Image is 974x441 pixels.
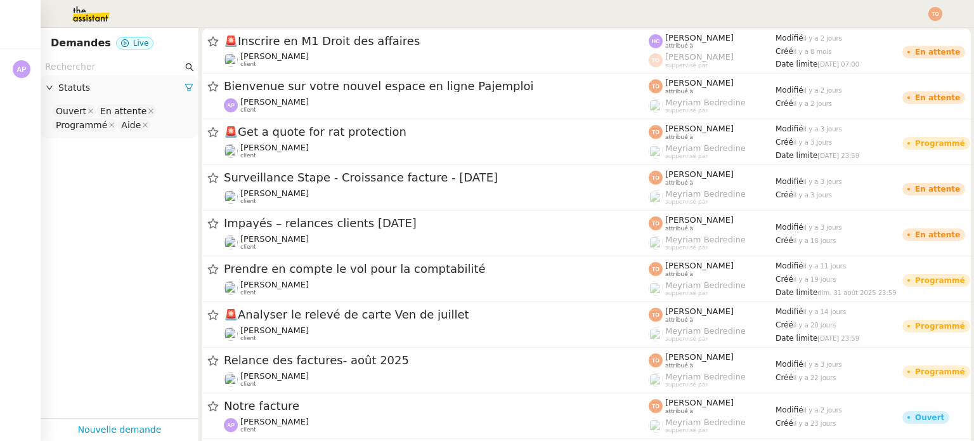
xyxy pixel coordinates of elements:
app-user-detailed-label: client [224,97,649,114]
app-user-label: suppervisé par [649,189,776,206]
span: Créé [776,190,793,199]
span: suppervisé par [665,153,708,160]
span: client [240,198,256,205]
app-user-label: suppervisé par [649,98,776,114]
img: svg [649,399,663,413]
span: Meyriam Bedredine [665,372,746,381]
span: suppervisé par [665,199,708,206]
span: Modifié [776,177,803,186]
span: il y a 19 jours [793,276,836,283]
app-user-label: attribué à [649,352,776,369]
img: users%2FaellJyylmXSg4jqeVbanehhyYJm1%2Favatar%2Fprofile-pic%20(4).png [649,327,663,341]
div: Ouvert [915,414,944,421]
span: Date limite [776,334,817,343]
span: [PERSON_NAME] [665,261,734,270]
span: il y a 14 jours [803,308,847,315]
span: il y a 2 jours [803,407,842,414]
span: [PERSON_NAME] [665,306,734,316]
span: Modifié [776,261,803,270]
span: [DATE] 07:00 [817,61,859,68]
span: suppervisé par [665,107,708,114]
span: attribué à [665,317,693,324]
nz-select-item: Programmé [53,119,117,131]
span: [PERSON_NAME] [240,234,309,244]
input: Rechercher [45,60,183,74]
img: users%2Fvjxz7HYmGaNTSE4yF5W2mFwJXra2%2Favatar%2Ff3aef901-807b-4123-bf55-4aed7c5d6af5 [224,144,238,158]
span: [PERSON_NAME] [665,124,734,133]
span: Bienvenue sur votre nouvel espace en ligne Pajemploi [224,81,649,92]
span: Impayés – relances clients [DATE] [224,218,649,229]
span: Créé [776,275,793,284]
img: users%2FaellJyylmXSg4jqeVbanehhyYJm1%2Favatar%2Fprofile-pic%20(4).png [649,190,663,204]
a: Nouvelle demande [78,423,162,437]
img: users%2FdS3TwVPiVog4zK0OQxpSjyo9KZX2%2Favatar%2F81c868b6-1695-4cd6-a9a7-0559464adfbc [224,327,238,341]
span: Meyriam Bedredine [665,418,746,427]
span: Statuts [58,81,185,95]
span: client [240,289,256,296]
app-user-detailed-label: client [224,234,649,251]
img: svg [649,262,663,276]
span: Notre facture [224,400,649,412]
span: attribué à [665,408,693,415]
span: Date limite [776,288,817,297]
span: Modifié [776,360,803,369]
span: il y a 3 jours [803,126,842,133]
span: [PERSON_NAME] [665,52,734,62]
nz-select-item: En attente [97,105,156,117]
span: il y a 3 jours [803,224,842,231]
span: [PERSON_NAME] [240,326,309,335]
img: users%2FTDxDvmCjFdN3QFePFNGdQUcJcQk1%2Favatar%2F0cfb3a67-8790-4592-a9ec-92226c678442 [224,53,238,67]
span: il y a 3 jours [803,361,842,368]
span: il y a 23 jours [793,420,836,427]
img: svg [649,353,663,367]
img: users%2FaellJyylmXSg4jqeVbanehhyYJm1%2Favatar%2Fprofile-pic%20(4).png [649,282,663,296]
span: suppervisé par [665,244,708,251]
span: attribué à [665,225,693,232]
img: users%2FrssbVgR8pSYriYNmUDKzQX9syo02%2Favatar%2Fb215b948-7ecd-4adc-935c-e0e4aeaee93e [224,372,238,386]
span: suppervisé par [665,381,708,388]
span: [PERSON_NAME] [240,371,309,381]
span: client [240,152,256,159]
app-user-label: attribué à [649,169,776,186]
img: svg [649,171,663,185]
span: [PERSON_NAME] [240,143,309,152]
span: il y a 3 jours [793,139,832,146]
img: users%2FrssbVgR8pSYriYNmUDKzQX9syo02%2Favatar%2Fb215b948-7ecd-4adc-935c-e0e4aeaee93e [224,190,238,204]
app-user-label: attribué à [649,33,776,49]
app-user-label: suppervisé par [649,418,776,434]
span: Créé [776,47,793,56]
app-user-detailed-label: client [224,280,649,296]
div: En attente [915,185,960,193]
span: client [240,61,256,68]
app-user-detailed-label: client [224,326,649,342]
img: svg [13,60,30,78]
span: il y a 22 jours [793,374,836,381]
span: il y a 20 jours [793,322,836,329]
span: Inscrire en M1 Droit des affaires [224,36,649,47]
span: il y a 3 jours [793,192,832,199]
app-user-detailed-label: client [224,51,649,68]
span: Meyriam Bedredine [665,189,746,199]
app-user-detailed-label: client [224,417,649,433]
span: Meyriam Bedredine [665,143,746,153]
span: il y a 3 jours [803,178,842,185]
app-user-label: suppervisé par [649,52,776,69]
span: Modifié [776,86,803,95]
span: Créé [776,236,793,245]
span: [PERSON_NAME] [240,97,309,107]
app-user-label: suppervisé par [649,280,776,297]
div: En attente [915,94,960,102]
span: suppervisé par [665,62,708,69]
nz-select-item: Ouvert [53,105,96,117]
nz-page-header-title: Demandes [51,34,111,52]
img: users%2FSOpzwpywf0ff3GVMrjy6wZgYrbV2%2Favatar%2F1615313811401.jpeg [224,281,238,295]
img: users%2FlYQRlXr5PqQcMLrwReJQXYQRRED2%2Favatar%2F8da5697c-73dd-43c4-b23a-af95f04560b4 [224,235,238,249]
span: [PERSON_NAME] [240,188,309,198]
span: [DATE] 23:59 [817,152,859,159]
app-user-detailed-label: client [224,143,649,159]
span: attribué à [665,180,693,187]
span: Meyriam Bedredine [665,280,746,290]
span: il y a 2 jours [803,35,842,42]
span: 🚨 [224,308,238,321]
span: Modifié [776,223,803,232]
